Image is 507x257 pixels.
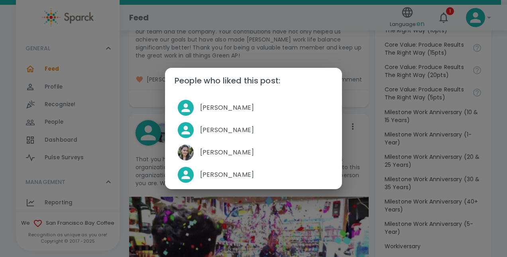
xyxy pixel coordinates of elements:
[200,170,329,180] span: [PERSON_NAME]
[171,97,336,119] div: [PERSON_NAME]
[165,68,342,93] h2: People who liked this post:
[171,119,336,141] div: [PERSON_NAME]
[178,144,194,160] img: Picture of Mackenzie Vega
[200,125,329,135] span: [PERSON_NAME]
[171,164,336,186] div: [PERSON_NAME]
[200,148,329,157] span: [PERSON_NAME]
[171,141,336,164] div: Picture of Mackenzie Vega[PERSON_NAME]
[200,103,329,113] span: [PERSON_NAME]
